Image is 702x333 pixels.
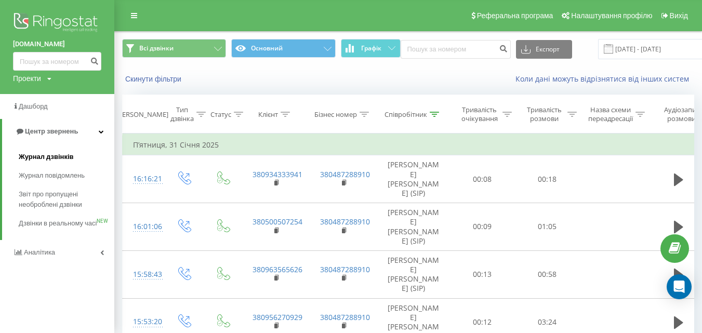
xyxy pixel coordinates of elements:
[320,312,370,322] a: 380487288910
[477,11,553,20] span: Реферальна програма
[122,74,187,84] button: Скинути фільтри
[253,169,302,179] a: 380934333941
[13,73,41,84] div: Проекти
[19,152,74,162] span: Журнал дзвінків
[253,312,302,322] a: 380956270929
[210,110,231,119] div: Статус
[19,166,114,185] a: Журнал повідомлень
[139,44,174,52] span: Всі дзвінки
[122,39,226,58] button: Всі дзвінки
[320,217,370,227] a: 380487288910
[133,264,154,285] div: 15:58:43
[377,203,450,251] td: [PERSON_NAME] [PERSON_NAME] (SIP)
[450,203,515,251] td: 00:09
[133,217,154,237] div: 16:01:06
[450,250,515,298] td: 00:13
[320,169,370,179] a: 380487288910
[24,248,55,256] span: Аналiтика
[459,105,500,123] div: Тривалість очікування
[116,110,168,119] div: [PERSON_NAME]
[253,264,302,274] a: 380963565626
[571,11,652,20] span: Налаштування профілю
[19,170,85,181] span: Журнал повідомлень
[25,127,78,135] span: Центр звернень
[515,250,580,298] td: 00:58
[450,155,515,203] td: 00:08
[19,148,114,166] a: Журнал дзвінків
[377,155,450,203] td: [PERSON_NAME] [PERSON_NAME] (SIP)
[667,274,692,299] div: Open Intercom Messenger
[588,105,633,123] div: Назва схеми переадресації
[2,119,114,144] a: Центр звернень
[133,312,154,332] div: 15:53:20
[320,264,370,274] a: 380487288910
[361,45,381,52] span: Графік
[258,110,278,119] div: Клієнт
[13,52,101,71] input: Пошук за номером
[231,39,335,58] button: Основний
[19,102,48,110] span: Дашборд
[515,74,694,84] a: Коли дані можуть відрізнятися вiд інших систем
[13,39,101,49] a: [DOMAIN_NAME]
[133,169,154,189] div: 16:16:21
[341,39,401,58] button: Графік
[377,250,450,298] td: [PERSON_NAME] [PERSON_NAME] (SIP)
[314,110,357,119] div: Бізнес номер
[516,40,572,59] button: Експорт
[401,40,511,59] input: Пошук за номером
[19,185,114,214] a: Звіт про пропущені необроблені дзвінки
[515,203,580,251] td: 01:05
[253,217,302,227] a: 380500507254
[524,105,565,123] div: Тривалість розмови
[19,218,97,229] span: Дзвінки в реальному часі
[515,155,580,203] td: 00:18
[19,214,114,233] a: Дзвінки в реальному часіNEW
[385,110,427,119] div: Співробітник
[13,10,101,36] img: Ringostat logo
[170,105,194,123] div: Тип дзвінка
[670,11,688,20] span: Вихід
[19,189,109,210] span: Звіт про пропущені необроблені дзвінки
